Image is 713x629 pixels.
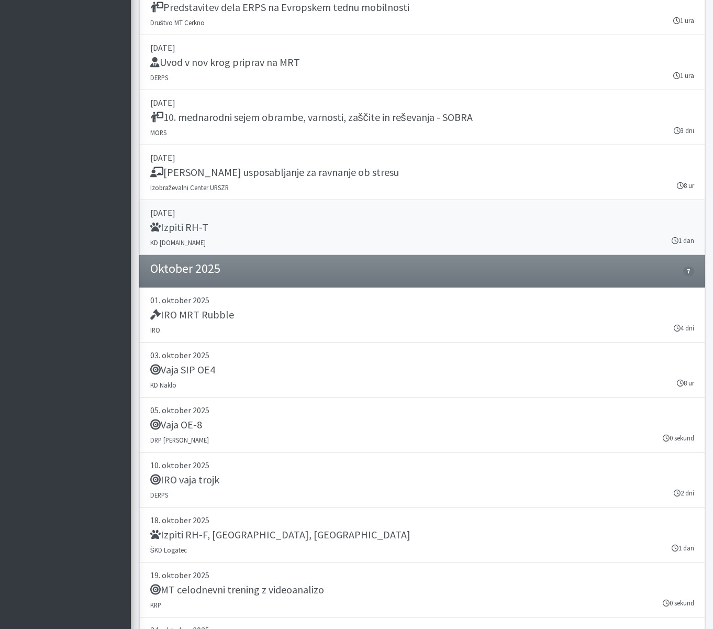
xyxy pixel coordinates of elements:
[139,507,705,562] a: 18. oktober 2025 Izpiti RH-F, [GEOGRAPHIC_DATA], [GEOGRAPHIC_DATA] ŠKD Logatec 1 dan
[150,363,215,376] h5: Vaja SIP OE4
[150,473,219,486] h5: IRO vaja trojk
[150,206,694,219] p: [DATE]
[139,145,705,200] a: [DATE] [PERSON_NAME] usposabljanje za ravnanje ob stresu Izobraževalni Center URSZR 8 ur
[150,18,205,27] small: Društvo MT Cerkno
[150,583,324,596] h5: MT celodnevni trening z videoanalizo
[683,267,694,276] span: 7
[150,166,399,179] h5: [PERSON_NAME] usposabljanje za ravnanje ob stresu
[150,41,694,54] p: [DATE]
[150,546,187,554] small: ŠKD Logatec
[139,200,705,255] a: [DATE] Izpiti RH-T KD [DOMAIN_NAME] 1 dan
[139,562,705,617] a: 19. oktober 2025 MT celodnevni trening z videoanalizo KRP 0 sekund
[150,221,208,234] h5: Izpiti RH-T
[674,488,694,498] small: 2 dni
[673,16,694,26] small: 1 ura
[150,459,694,471] p: 10. oktober 2025
[674,323,694,333] small: 4 dni
[150,514,694,526] p: 18. oktober 2025
[139,453,705,507] a: 10. oktober 2025 IRO vaja trojk DERPS 2 dni
[672,543,694,553] small: 1 dan
[139,35,705,90] a: [DATE] Uvod v nov krog priprav na MRT DERPS 1 ura
[150,308,234,321] h5: IRO MRT Rubble
[672,236,694,246] small: 1 dan
[674,126,694,136] small: 3 dni
[150,111,473,124] h5: 10. mednarodni sejem obrambe, varnosti, zaščite in reševanja - SOBRA
[150,1,409,14] h5: Predstavitev dela ERPS na Evropskem tednu mobilnosti
[150,96,694,109] p: [DATE]
[150,491,168,499] small: DERPS
[139,90,705,145] a: [DATE] 10. mednarodni sejem obrambe, varnosti, zaščite in reševanja - SOBRA MORS 3 dni
[139,398,705,453] a: 05. oktober 2025 Vaja OE-8 DRP [PERSON_NAME] 0 sekund
[150,73,168,82] small: DERPS
[139,343,705,398] a: 03. oktober 2025 Vaja SIP OE4 KD Naklo 8 ur
[150,404,694,416] p: 05. oktober 2025
[673,71,694,81] small: 1 ura
[677,181,694,191] small: 8 ur
[150,381,176,389] small: KD Naklo
[150,601,161,609] small: KRP
[150,326,160,334] small: IRO
[150,349,694,361] p: 03. oktober 2025
[150,569,694,581] p: 19. oktober 2025
[150,261,220,277] h4: Oktober 2025
[139,288,705,343] a: 01. oktober 2025 IRO MRT Rubble IRO 4 dni
[150,238,206,247] small: KD [DOMAIN_NAME]
[677,378,694,388] small: 8 ur
[150,294,694,306] p: 01. oktober 2025
[150,128,166,137] small: MORS
[150,56,300,69] h5: Uvod v nov krog priprav na MRT
[150,436,209,444] small: DRP [PERSON_NAME]
[150,418,202,431] h5: Vaja OE-8
[663,598,694,608] small: 0 sekund
[150,151,694,164] p: [DATE]
[150,528,410,541] h5: Izpiti RH-F, [GEOGRAPHIC_DATA], [GEOGRAPHIC_DATA]
[150,183,229,192] small: Izobraževalni Center URSZR
[663,433,694,443] small: 0 sekund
